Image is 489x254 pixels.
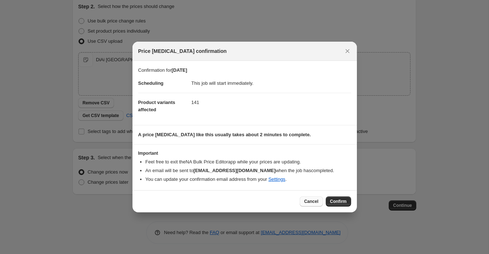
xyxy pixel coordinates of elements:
span: Scheduling [138,80,164,86]
button: Confirm [326,196,351,207]
p: Confirmation for [138,67,351,74]
a: Settings [268,176,285,182]
dd: 141 [191,93,351,112]
span: Price [MEDICAL_DATA] confirmation [138,47,227,55]
button: Cancel [300,196,323,207]
b: A price [MEDICAL_DATA] like this usually takes about 2 minutes to complete. [138,132,311,137]
span: Product variants affected [138,100,176,112]
b: [DATE] [172,67,187,73]
h3: Important [138,150,351,156]
b: [EMAIL_ADDRESS][DOMAIN_NAME] [193,168,275,173]
span: Cancel [304,199,318,204]
span: Confirm [330,199,347,204]
li: You can update your confirmation email address from your . [146,176,351,183]
dd: This job will start immediately. [191,74,351,93]
button: Close [342,46,353,56]
li: Feel free to exit the NA Bulk Price Editor app while your prices are updating. [146,158,351,166]
li: An email will be sent to when the job has completed . [146,167,351,174]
